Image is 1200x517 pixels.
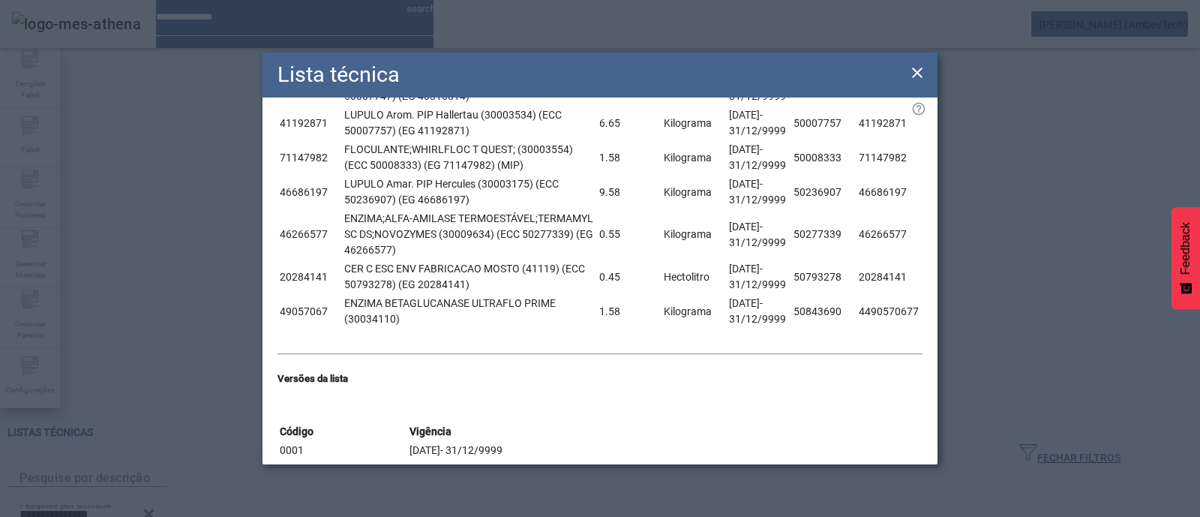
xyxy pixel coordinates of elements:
td: 50843690 [793,295,856,328]
td: 41192871 [858,107,921,140]
td: 50007757 [793,107,856,140]
h5: Versões da lista [277,371,922,386]
td: 50277339 [793,210,856,259]
td: 46266577 [858,210,921,259]
td: 20284141 [279,260,342,293]
td: Kilograma [663,107,726,140]
td: ENZIMA;ALFA-AMILASE TERMOESTÁVEL;TERMAMYL SC DS;NOVOZYMES (30009634) (ECC 50277339) (EG 46266577) [343,210,597,259]
th: Código [279,423,407,440]
td: 71147982 [279,141,342,174]
td: FLOCULANTE;WHIRLFLOC T QUEST; (30003554) (ECC 50008333) (EG 71147982) (MIP) [343,141,597,174]
td: Kilograma [663,141,726,174]
td: 4490570677 [858,295,921,328]
td: 1.58 [598,295,661,328]
td: [DATE] [728,107,791,140]
td: CER C ESC ENV FABRICACAO MOSTO (41119) (ECC 50793278) (EG 20284141) [343,260,597,293]
span: - 31/12/9999 [440,444,502,456]
td: Kilograma [663,295,726,328]
td: ENZIMA BETAGLUCANASE ULTRAFLO PRIME (30034110) [343,295,597,328]
td: [DATE] [409,442,921,459]
td: 20284141 [858,260,921,293]
td: 71147982 [858,141,921,174]
td: 46266577 [279,210,342,259]
td: LUPULO Arom. PIP Hallertau (30003534) (ECC 50007757) (EG 41192871) [343,107,597,140]
td: 0.55 [598,210,661,259]
td: 0.45 [598,260,661,293]
td: 46686197 [858,176,921,209]
td: Kilograma [663,176,726,209]
td: 9.58 [598,176,661,209]
td: Hectolitro [663,260,726,293]
span: - 31/12/9999 [729,221,786,248]
span: Feedback [1179,222,1192,275]
td: 49057067 [279,295,342,328]
td: 50236907 [793,176,856,209]
td: [DATE] [728,141,791,174]
td: 6.65 [598,107,661,140]
h2: Lista técnica [277,59,400,91]
td: 0001 [279,442,407,459]
td: LUPULO Amar. PIP Hercules (30003175) (ECC 50236907) (EG 46686197) [343,176,597,209]
td: [DATE] [728,260,791,293]
td: 46686197 [279,176,342,209]
td: 1.58 [598,141,661,174]
td: [DATE] [728,295,791,328]
th: Vigência [409,423,921,440]
td: 41192871 [279,107,342,140]
td: [DATE] [728,210,791,259]
td: 50008333 [793,141,856,174]
td: Kilograma [663,210,726,259]
td: 50793278 [793,260,856,293]
button: Feedback - Mostrar pesquisa [1171,207,1200,309]
td: [DATE] [728,176,791,209]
